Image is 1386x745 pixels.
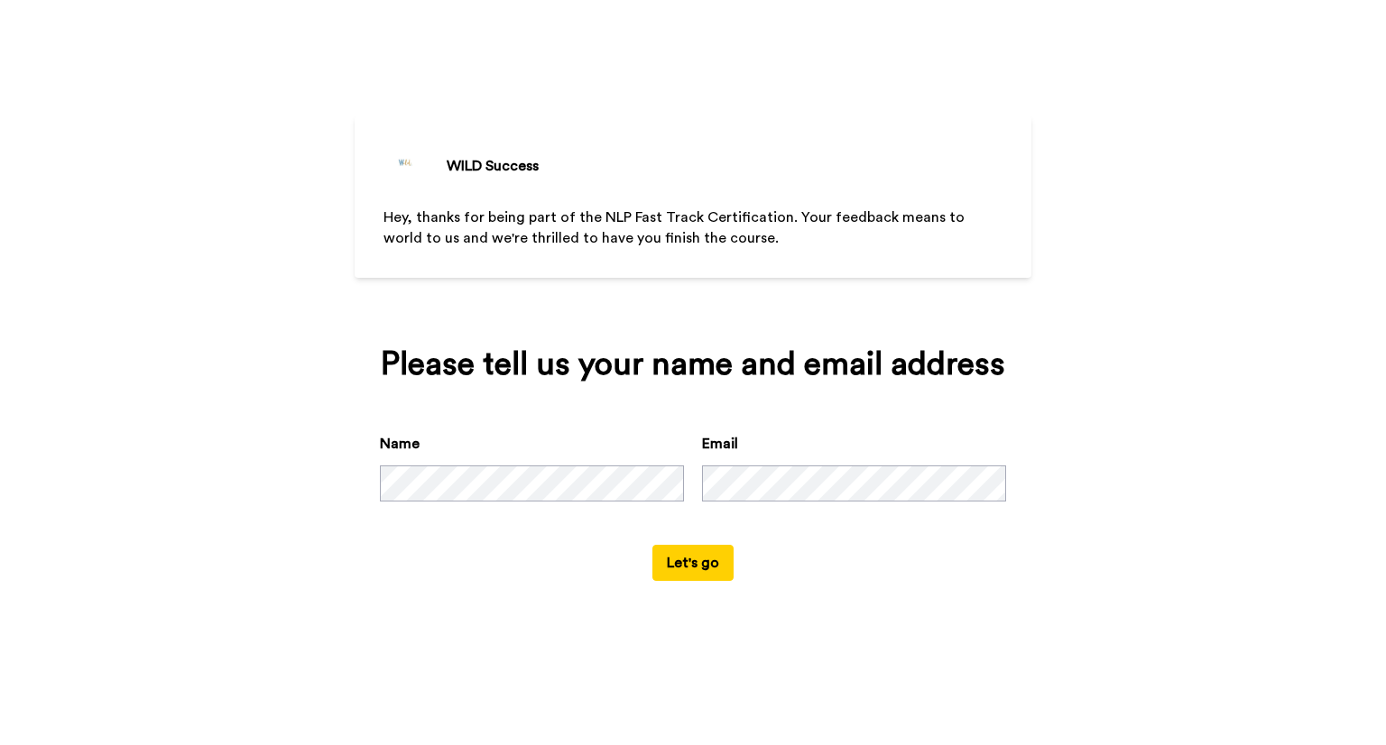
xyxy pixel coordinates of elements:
[702,433,738,455] label: Email
[652,545,734,581] button: Let's go
[380,433,420,455] label: Name
[447,155,539,177] div: WILD Success
[383,210,968,245] span: Hey, thanks for being part of the NLP Fast Track Certification. Your feedback means to world to u...
[380,346,1006,382] div: Please tell us your name and email address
